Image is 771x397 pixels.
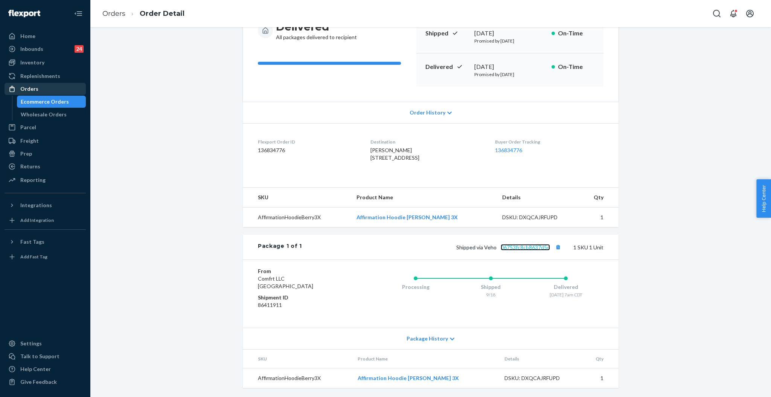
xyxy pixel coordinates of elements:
td: AffirmationHoodieBerry3X [243,368,352,388]
div: Home [20,32,35,40]
div: [DATE] [474,63,545,71]
div: Give Feedback [20,378,57,386]
div: 9/18 [453,292,529,298]
p: On-Time [558,29,594,38]
a: Help Center [5,363,86,375]
div: Delivered [528,283,603,291]
a: Freight [5,135,86,147]
div: Wholesale Orders [21,111,67,118]
a: Returns [5,160,86,173]
div: DSKU: DXQCAJRFUPD [504,374,575,382]
div: Integrations [20,202,52,209]
div: 24 [75,45,84,53]
td: 1 [581,368,619,388]
dt: From [258,267,348,275]
a: Wholesale Orders [17,108,86,121]
a: Settings [5,337,86,350]
div: DSKU: DXQCAJRFUPD [502,214,573,221]
p: Promised by [DATE] [474,71,545,78]
th: Product Name [350,188,496,208]
dt: Shipment ID [258,294,348,301]
a: Ecommerce Orders [17,96,86,108]
button: Open Search Box [709,6,724,21]
div: Replenishments [20,72,60,80]
a: 06753fc8cb8637d5d [501,244,550,250]
th: SKU [243,350,352,368]
div: [DATE] [474,29,545,38]
a: Order Detail [140,9,184,18]
p: On-Time [558,63,594,71]
a: Replenishments [5,70,86,82]
div: All packages delivered to recipient [276,20,357,41]
th: Details [498,350,581,368]
th: Qty [581,350,619,368]
div: Add Integration [20,217,54,223]
button: Open account menu [742,6,757,21]
th: Qty [579,188,619,208]
ol: breadcrumbs [96,3,190,25]
div: Orders [20,85,38,93]
a: Talk to Support [5,350,86,362]
div: Ecommerce Orders [21,98,69,105]
div: Help Center [20,365,51,373]
a: Orders [5,83,86,95]
td: AffirmationHoodieBerry3X [243,208,350,228]
div: Reporting [20,176,46,184]
span: Shipped via Veho [456,244,563,250]
div: 1 SKU 1 Unit [302,242,603,252]
span: [PERSON_NAME] [STREET_ADDRESS] [370,147,419,161]
td: 1 [579,208,619,228]
div: Inbounds [20,45,43,53]
th: Product Name [352,350,498,368]
button: Copy tracking number [553,242,563,252]
a: Parcel [5,121,86,133]
div: Settings [20,340,42,347]
a: Affirmation Hoodie [PERSON_NAME] 3X [358,375,459,381]
button: Help Center [756,179,771,218]
div: Prep [20,150,32,157]
a: Affirmation Hoodie [PERSON_NAME] 3X [357,214,458,220]
a: Inventory [5,56,86,69]
div: Parcel [20,124,36,131]
p: Delivered [425,63,468,71]
a: Inbounds24 [5,43,86,55]
div: Returns [20,163,40,170]
th: Details [496,188,579,208]
a: 136834776 [495,147,522,153]
div: Package 1 of 1 [258,242,302,252]
div: Shipped [453,283,529,291]
div: Add Fast Tag [20,253,47,260]
span: Comfrt LLC [GEOGRAPHIC_DATA] [258,275,313,289]
dt: Buyer Order Tracking [495,139,603,145]
div: [DATE] 7am CDT [528,292,603,298]
button: Integrations [5,199,86,211]
dd: 86411911 [258,301,348,309]
div: Freight [20,137,39,145]
a: Add Integration [5,214,86,226]
a: Add Fast Tag [5,251,86,263]
dd: 136834776 [258,147,358,154]
button: Give Feedback [5,376,86,388]
dt: Flexport Order ID [258,139,358,145]
a: Prep [5,148,86,160]
img: Flexport logo [8,10,40,17]
span: Package History [407,335,448,342]
div: Fast Tags [20,238,44,246]
a: Orders [102,9,125,18]
button: Open notifications [726,6,741,21]
p: Shipped [425,29,468,38]
div: Talk to Support [20,353,59,360]
div: Processing [378,283,453,291]
button: Close Navigation [71,6,86,21]
button: Fast Tags [5,236,86,248]
a: Reporting [5,174,86,186]
div: Inventory [20,59,44,66]
a: Home [5,30,86,42]
th: SKU [243,188,350,208]
span: Order History [410,109,445,116]
dt: Destination [370,139,483,145]
p: Promised by [DATE] [474,38,545,44]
